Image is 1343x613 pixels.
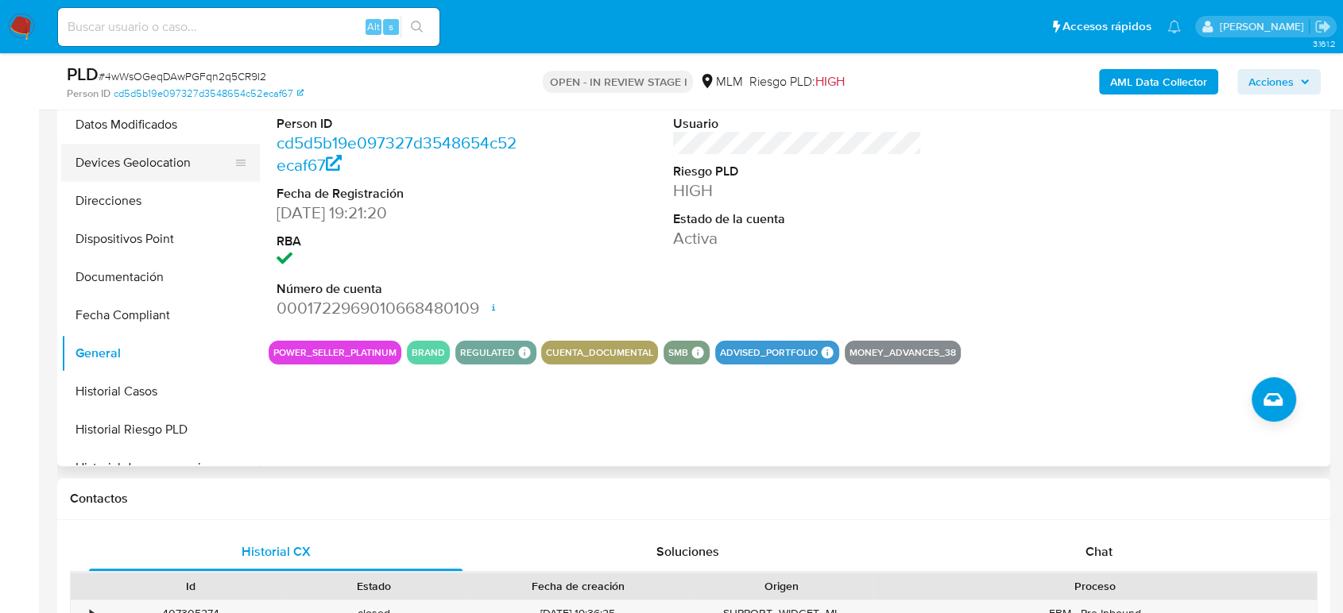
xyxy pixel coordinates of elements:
a: Notificaciones [1167,20,1181,33]
div: Proceso [884,578,1306,594]
dt: Estado de la cuenta [673,210,922,228]
span: s [389,19,393,34]
dt: Fecha de Registración [277,185,525,202]
div: MLM [699,73,742,91]
button: AML Data Collector [1099,69,1218,94]
span: 3.161.2 [1312,37,1335,50]
dd: [DATE] 19:21:20 [277,202,525,224]
dd: HIGH [673,179,922,202]
dt: RBA [277,233,525,250]
input: Buscar usuario o caso... [58,17,439,37]
span: Accesos rápidos [1062,18,1151,35]
dd: 0001722969010668480109 [277,297,525,319]
span: Riesgo PLD: [749,73,844,91]
span: Historial CX [242,542,311,561]
dd: Activa [673,227,922,249]
button: Historial Riesgo PLD [61,411,260,449]
dt: Número de cuenta [277,280,525,298]
a: Salir [1314,18,1331,35]
span: Alt [367,19,380,34]
button: search-icon [401,16,433,38]
dt: Person ID [277,115,525,133]
b: AML Data Collector [1110,69,1207,94]
button: Datos Modificados [61,106,260,144]
span: HIGH [815,72,844,91]
dt: Riesgo PLD [673,163,922,180]
button: Devices Geolocation [61,144,247,182]
p: diego.gardunorosas@mercadolibre.com.mx [1219,19,1309,34]
button: Acciones [1237,69,1321,94]
p: OPEN - IN REVIEW STAGE I [543,71,693,93]
div: Fecha de creación [477,578,679,594]
span: Acciones [1248,69,1294,94]
b: PLD [67,61,99,87]
div: Id [110,578,271,594]
button: Documentación [61,258,260,296]
span: Soluciones [656,542,719,561]
span: Chat [1086,542,1113,561]
b: Person ID [67,87,110,101]
div: Origen [701,578,862,594]
button: Historial Casos [61,372,260,411]
button: General [61,334,260,372]
button: Fecha Compliant [61,296,260,334]
span: # 4wWsOGeqDAwPGFqn2q5CR9I2 [99,68,266,84]
a: cd5d5b19e097327d3548654c52ecaf67 [277,131,517,176]
button: Direcciones [61,182,260,220]
button: Dispositivos Point [61,220,260,258]
div: Estado [293,578,455,594]
a: cd5d5b19e097327d3548654c52ecaf67 [114,87,304,101]
h1: Contactos [70,491,1318,507]
button: Historial de conversaciones [61,449,260,487]
dt: Usuario [673,115,922,133]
